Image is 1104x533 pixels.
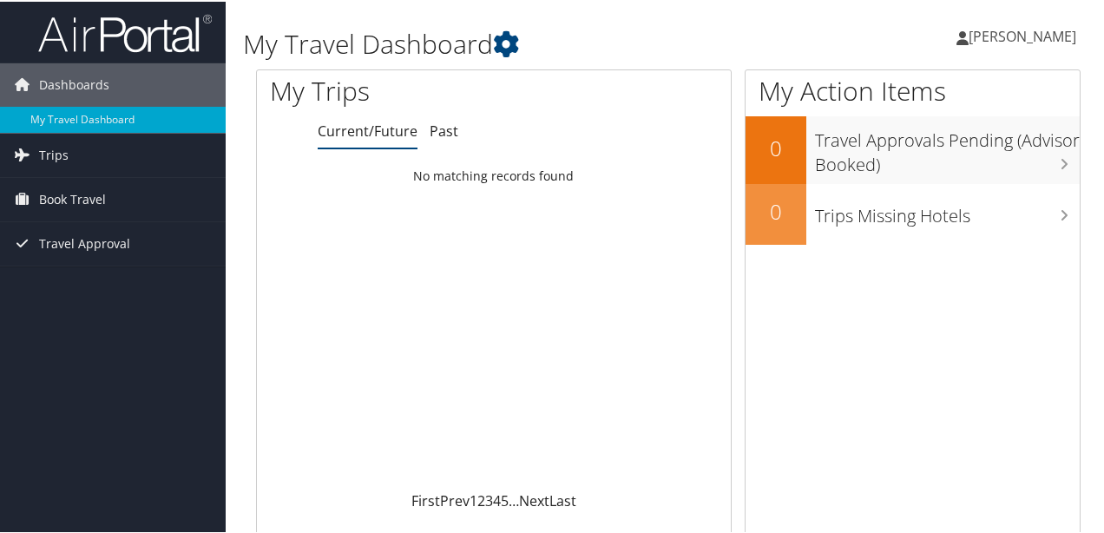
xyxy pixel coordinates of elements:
img: airportal-logo.png [38,11,212,52]
span: Book Travel [39,176,106,220]
h1: My Action Items [746,71,1080,108]
h2: 0 [746,132,806,161]
a: 4 [493,490,501,509]
a: Past [430,120,458,139]
a: Last [549,490,576,509]
h3: Trips Missing Hotels [815,194,1080,227]
a: Next [519,490,549,509]
h3: Travel Approvals Pending (Advisor Booked) [815,118,1080,175]
a: 0Travel Approvals Pending (Advisor Booked) [746,115,1080,181]
span: Dashboards [39,62,109,105]
a: [PERSON_NAME] [956,9,1094,61]
a: 3 [485,490,493,509]
h2: 0 [746,195,806,225]
a: First [411,490,440,509]
h1: My Travel Dashboard [243,24,810,61]
a: Prev [440,490,470,509]
a: 2 [477,490,485,509]
h1: My Trips [270,71,520,108]
span: [PERSON_NAME] [969,25,1076,44]
span: Travel Approval [39,220,130,264]
a: Current/Future [318,120,417,139]
a: 5 [501,490,509,509]
span: Trips [39,132,69,175]
td: No matching records found [257,159,731,190]
a: 0Trips Missing Hotels [746,182,1080,243]
a: 1 [470,490,477,509]
span: … [509,490,519,509]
